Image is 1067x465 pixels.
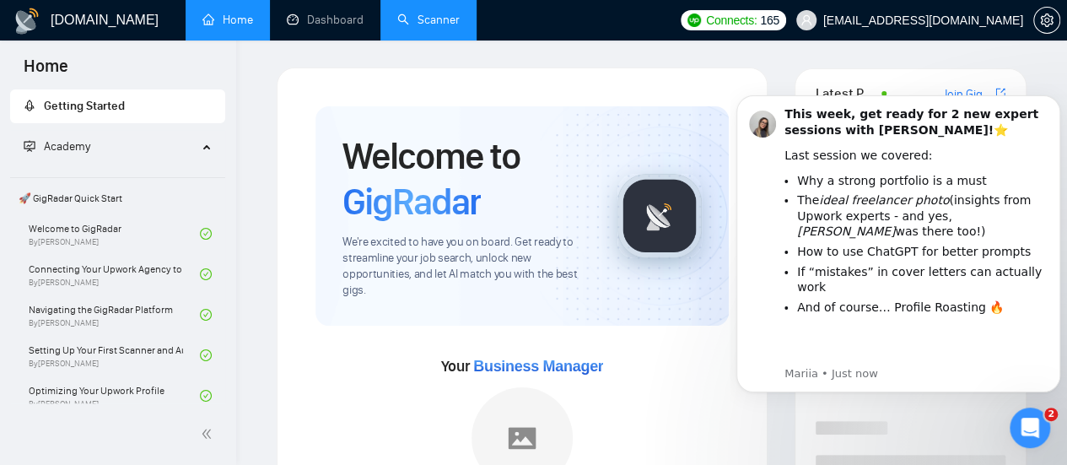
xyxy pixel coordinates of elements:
span: Academy [24,139,90,154]
a: searchScanner [397,13,460,27]
span: setting [1034,14,1059,27]
span: rocket [24,100,35,111]
a: setting [1033,14,1060,27]
span: check-circle [200,349,212,361]
img: logo [13,8,40,35]
span: GigRadar [342,179,481,224]
span: Your [441,357,604,376]
span: 165 [760,11,779,30]
iframe: Intercom notifications message [730,70,1067,419]
span: check-circle [200,390,212,402]
button: setting [1033,7,1060,34]
span: Getting Started [44,99,125,113]
a: Setting Up Your First Scanner and Auto-BidderBy[PERSON_NAME] [29,337,200,374]
span: We're excited to have you on board. Get ready to streamline your job search, unlock new opportuni... [342,235,590,299]
span: 2 [1044,408,1058,421]
img: upwork-logo.png [687,14,701,27]
img: gigradar-logo.png [617,174,702,258]
span: check-circle [200,309,212,321]
h1: Welcome to [342,133,590,224]
a: Connecting Your Upwork Agency to GigRadarBy[PERSON_NAME] [29,256,200,293]
a: dashboardDashboard [287,13,364,27]
span: Business Manager [473,358,603,375]
span: user [800,14,812,26]
span: Academy [44,139,90,154]
a: Optimizing Your Upwork ProfileBy[PERSON_NAME] [29,377,200,414]
li: Getting Started [10,89,225,123]
span: fund-projection-screen [24,140,35,152]
span: Home [10,54,82,89]
a: Navigating the GigRadar PlatformBy[PERSON_NAME] [29,296,200,333]
span: check-circle [200,268,212,280]
a: homeHome [202,13,253,27]
a: Welcome to GigRadarBy[PERSON_NAME] [29,215,200,252]
span: Connects: [706,11,757,30]
span: 🚀 GigRadar Quick Start [12,181,224,215]
span: check-circle [200,228,212,240]
iframe: Intercom live chat [1010,408,1050,448]
span: double-left [201,425,218,442]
